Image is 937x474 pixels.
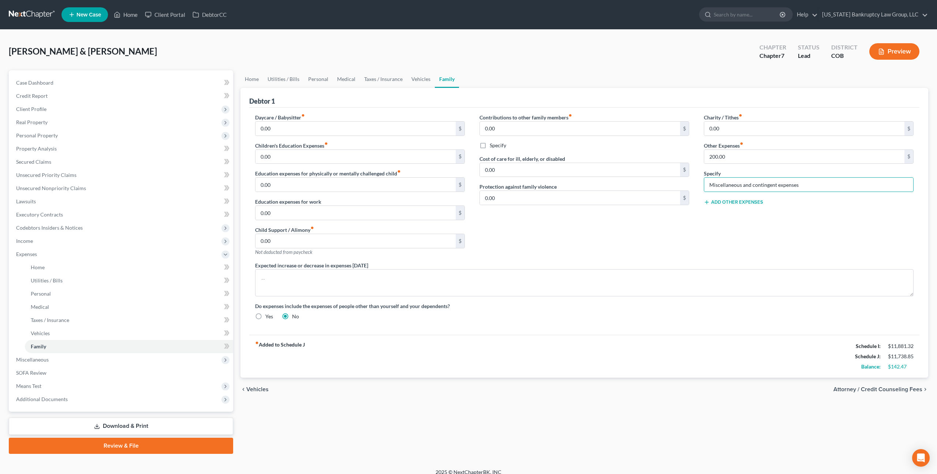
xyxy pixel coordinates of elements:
span: Not deducted from paycheck [255,249,312,255]
span: Client Profile [16,106,46,112]
span: Means Test [16,383,41,389]
i: fiber_manual_record [310,226,314,230]
a: Unsecured Priority Claims [10,169,233,182]
label: Children's Education Expenses [255,142,328,149]
input: -- [480,163,680,177]
span: Case Dashboard [16,79,53,86]
span: Codebtors Insiders & Notices [16,225,83,231]
a: Vehicles [407,70,435,88]
span: Secured Claims [16,159,51,165]
a: DebtorCC [189,8,230,21]
a: SOFA Review [10,366,233,379]
span: Lawsuits [16,198,36,204]
input: -- [255,178,456,192]
span: Miscellaneous [16,356,49,363]
strong: Added to Schedule J [255,341,305,372]
a: Download & Print [9,418,233,435]
strong: Schedule I: [856,343,881,349]
div: District [831,43,858,52]
div: $ [680,163,689,177]
input: -- [480,191,680,205]
span: Home [31,264,45,270]
span: Property Analysis [16,145,57,152]
label: Specify [704,170,721,177]
span: Unsecured Nonpriority Claims [16,185,86,191]
i: fiber_manual_record [324,142,328,145]
a: Taxes / Insurance [25,314,233,327]
a: Credit Report [10,89,233,103]
span: Personal [31,290,51,297]
span: SOFA Review [16,370,46,376]
a: Executory Contracts [10,208,233,221]
input: -- [255,234,456,248]
div: Open Intercom Messenger [912,449,930,467]
span: Income [16,238,33,244]
input: -- [255,122,456,136]
label: Do expenses include the expenses of people other than yourself and your dependents? [255,302,914,310]
span: Attorney / Credit Counseling Fees [833,386,922,392]
span: [PERSON_NAME] & [PERSON_NAME] [9,46,157,56]
button: chevron_left Vehicles [240,386,269,392]
a: Home [25,261,233,274]
input: -- [255,206,456,220]
span: Expenses [16,251,37,257]
a: Lawsuits [10,195,233,208]
div: $142.47 [888,363,914,370]
i: fiber_manual_record [255,341,259,345]
span: Executory Contracts [16,211,63,218]
div: COB [831,52,858,60]
div: Chapter [759,52,786,60]
span: New Case [76,12,101,18]
a: Vehicles [25,327,233,340]
i: chevron_right [922,386,928,392]
a: Client Portal [141,8,189,21]
span: Family [31,343,46,349]
label: Expected increase or decrease in expenses [DATE] [255,262,368,269]
div: $11,881.32 [888,342,914,350]
div: $ [456,150,464,164]
input: Specify... [704,178,913,192]
span: Personal Property [16,132,58,138]
label: Cost of care for ill, elderly, or disabled [479,155,565,163]
div: $ [456,178,464,192]
label: Other Expenses [704,142,743,149]
a: Help [793,8,818,21]
a: Family [435,70,459,88]
div: $ [680,191,689,205]
a: Family [25,340,233,353]
label: No [292,313,299,320]
label: Education expenses for work [255,198,321,205]
span: Vehicles [246,386,269,392]
strong: Balance: [861,363,881,370]
a: Medical [25,300,233,314]
span: Taxes / Insurance [31,317,69,323]
span: Utilities / Bills [31,277,63,284]
div: $ [456,122,464,136]
div: Lead [798,52,820,60]
div: $ [680,122,689,136]
a: Review & File [9,438,233,454]
i: fiber_manual_record [301,114,305,117]
strong: Schedule J: [855,353,881,359]
input: -- [255,150,456,164]
i: fiber_manual_record [397,170,401,173]
button: Preview [869,43,919,60]
a: Taxes / Insurance [360,70,407,88]
span: Real Property [16,119,48,125]
a: Case Dashboard [10,76,233,89]
label: Specify [490,142,506,149]
a: Utilities / Bills [263,70,304,88]
label: Education expenses for physically or mentally challenged child [255,170,401,177]
span: Additional Documents [16,396,68,402]
label: Child Support / Alimony [255,226,314,234]
i: fiber_manual_record [740,142,743,145]
i: fiber_manual_record [739,114,742,117]
span: 7 [781,52,784,59]
div: Debtor 1 [249,97,275,105]
div: Status [798,43,820,52]
input: -- [704,122,904,136]
a: Medical [333,70,360,88]
span: Vehicles [31,330,50,336]
div: $ [456,234,464,248]
button: Attorney / Credit Counseling Fees chevron_right [833,386,928,392]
